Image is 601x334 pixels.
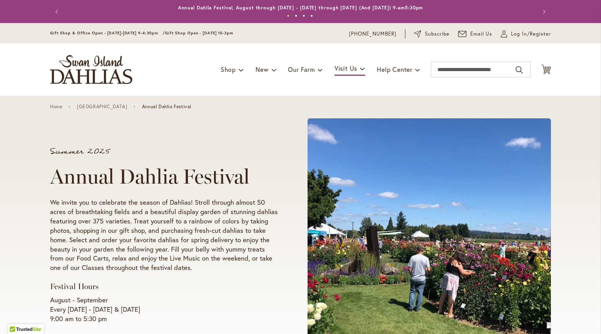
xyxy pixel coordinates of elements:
[221,65,236,73] span: Shop
[458,30,493,38] a: Email Us
[50,165,278,188] h1: Annual Dahlia Festival
[50,55,132,84] a: store logo
[302,14,305,17] button: 3 of 4
[50,4,66,20] button: Previous
[256,65,268,73] span: New
[178,5,423,11] a: Annual Dahlia Festival, August through [DATE] - [DATE] through [DATE] (And [DATE]) 9-am5:30pm
[50,30,165,36] span: Gift Shop & Office Open - [DATE]-[DATE] 9-4:30pm /
[165,30,233,36] span: Gift Shop Open - [DATE] 10-3pm
[377,65,412,73] span: Help Center
[414,30,450,38] a: Subscribe
[50,282,278,291] h3: Festival Hours
[50,295,278,323] p: August - September Every [DATE] - [DATE] & [DATE] 9:00 am to 5:30 pm
[142,104,191,109] span: Annual Dahlia Festival
[425,30,450,38] span: Subscribe
[50,104,62,109] a: Home
[77,104,127,109] a: [GEOGRAPHIC_DATA]
[349,30,396,38] a: [PHONE_NUMBER]
[287,14,290,17] button: 1 of 4
[50,198,278,273] p: We invite you to celebrate the season of Dahlias! Stroll through almost 50 acres of breathtaking ...
[511,30,551,38] span: Log In/Register
[288,65,315,73] span: Our Farm
[50,148,278,155] p: Summer 2025
[535,4,551,20] button: Next
[501,30,551,38] a: Log In/Register
[295,14,297,17] button: 2 of 4
[335,64,357,72] span: Visit Us
[310,14,313,17] button: 4 of 4
[470,30,493,38] span: Email Us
